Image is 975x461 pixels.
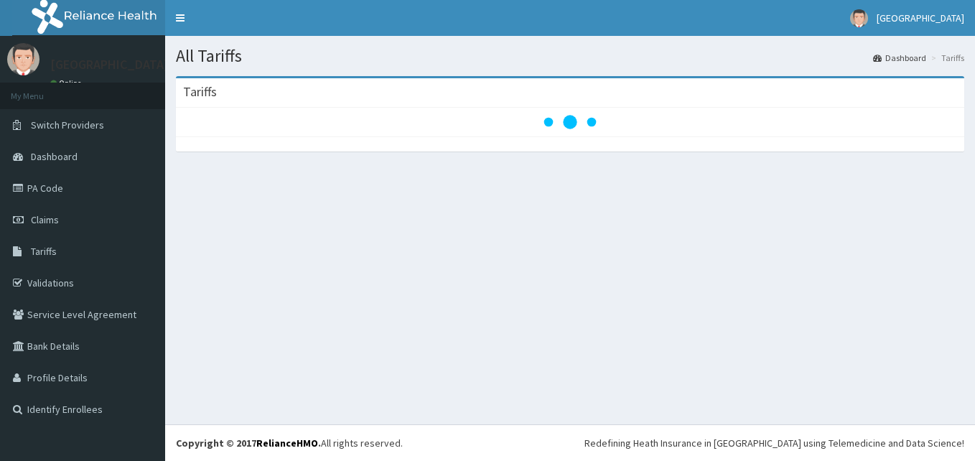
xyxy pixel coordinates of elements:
[873,52,926,64] a: Dashboard
[7,43,39,75] img: User Image
[176,47,964,65] h1: All Tariffs
[165,424,975,461] footer: All rights reserved.
[877,11,964,24] span: [GEOGRAPHIC_DATA]
[31,150,78,163] span: Dashboard
[256,437,318,450] a: RelianceHMO
[850,9,868,27] img: User Image
[50,58,169,71] p: [GEOGRAPHIC_DATA]
[928,52,964,64] li: Tariffs
[584,436,964,450] div: Redefining Heath Insurance in [GEOGRAPHIC_DATA] using Telemedicine and Data Science!
[31,245,57,258] span: Tariffs
[541,93,599,151] svg: audio-loading
[183,85,217,98] h3: Tariffs
[31,118,104,131] span: Switch Providers
[176,437,321,450] strong: Copyright © 2017 .
[31,213,59,226] span: Claims
[50,78,85,88] a: Online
